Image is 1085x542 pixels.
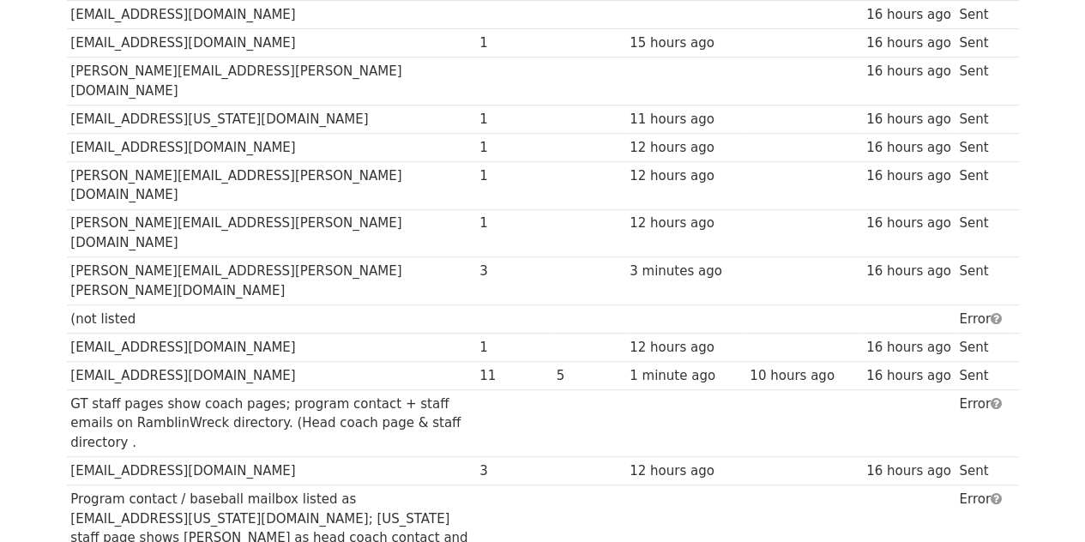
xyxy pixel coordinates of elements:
[67,304,476,333] td: (not listed
[955,209,1010,257] td: Sent
[630,138,741,158] div: 12 hours ago
[955,362,1010,390] td: Sent
[67,362,476,390] td: [EMAIL_ADDRESS][DOMAIN_NAME]
[955,1,1010,29] td: Sent
[67,57,476,105] td: [PERSON_NAME][EMAIL_ADDRESS][PERSON_NAME][DOMAIN_NAME]
[67,209,476,257] td: [PERSON_NAME][EMAIL_ADDRESS][PERSON_NAME][DOMAIN_NAME]
[866,214,951,233] div: 16 hours ago
[999,460,1085,542] iframe: Chat Widget
[955,390,1010,457] td: Error
[866,5,951,25] div: 16 hours ago
[630,166,741,186] div: 12 hours ago
[955,162,1010,210] td: Sent
[630,214,741,233] div: 12 hours ago
[630,110,741,129] div: 11 hours ago
[866,262,951,281] div: 16 hours ago
[866,461,951,481] div: 16 hours ago
[479,366,548,386] div: 11
[955,333,1010,361] td: Sent
[479,138,548,158] div: 1
[866,110,951,129] div: 16 hours ago
[955,133,1010,161] td: Sent
[557,366,622,386] div: 5
[67,105,476,133] td: [EMAIL_ADDRESS][US_STATE][DOMAIN_NAME]
[866,166,951,186] div: 16 hours ago
[955,105,1010,133] td: Sent
[67,257,476,305] td: [PERSON_NAME][EMAIL_ADDRESS][PERSON_NAME][PERSON_NAME][DOMAIN_NAME]
[479,262,548,281] div: 3
[630,33,741,53] div: 15 hours ago
[479,33,548,53] div: 1
[67,162,476,210] td: [PERSON_NAME][EMAIL_ADDRESS][PERSON_NAME][DOMAIN_NAME]
[955,257,1010,305] td: Sent
[67,29,476,57] td: [EMAIL_ADDRESS][DOMAIN_NAME]
[479,166,548,186] div: 1
[630,262,741,281] div: 3 minutes ago
[67,457,476,485] td: [EMAIL_ADDRESS][DOMAIN_NAME]
[866,62,951,81] div: 16 hours ago
[67,1,476,29] td: [EMAIL_ADDRESS][DOMAIN_NAME]
[955,29,1010,57] td: Sent
[866,338,951,358] div: 16 hours ago
[630,366,741,386] div: 1 minute ago
[866,366,951,386] div: 16 hours ago
[866,33,951,53] div: 16 hours ago
[479,110,548,129] div: 1
[67,390,476,457] td: GT staff pages show coach pages; program contact + staff emails on RamblinWreck directory. (Head ...
[866,138,951,158] div: 16 hours ago
[955,457,1010,485] td: Sent
[630,461,741,481] div: 12 hours ago
[479,214,548,233] div: 1
[750,366,858,386] div: 10 hours ago
[479,461,548,481] div: 3
[630,338,741,358] div: 12 hours ago
[67,133,476,161] td: [EMAIL_ADDRESS][DOMAIN_NAME]
[955,304,1010,333] td: Error
[479,338,548,358] div: 1
[955,57,1010,105] td: Sent
[67,333,476,361] td: [EMAIL_ADDRESS][DOMAIN_NAME]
